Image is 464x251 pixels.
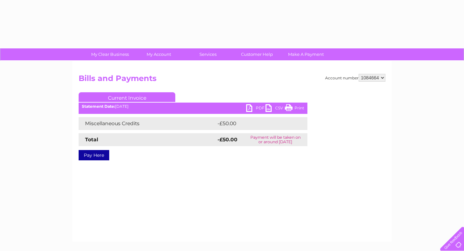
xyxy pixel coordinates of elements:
[279,48,333,60] a: Make A Payment
[285,104,304,114] a: Print
[79,74,385,86] h2: Bills and Payments
[216,117,296,130] td: -£50.00
[79,150,109,160] a: Pay Here
[79,104,307,109] div: [DATE]
[132,48,186,60] a: My Account
[266,104,285,114] a: CSV
[325,74,385,82] div: Account number
[244,133,307,146] td: Payment will be taken on or around [DATE]
[79,92,175,102] a: Current Invoice
[83,48,137,60] a: My Clear Business
[181,48,235,60] a: Services
[217,136,237,143] strong: -£50.00
[85,136,98,143] strong: Total
[230,48,284,60] a: Customer Help
[246,104,266,114] a: PDF
[79,117,216,130] td: Miscellaneous Credits
[82,104,115,109] b: Statement Date:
